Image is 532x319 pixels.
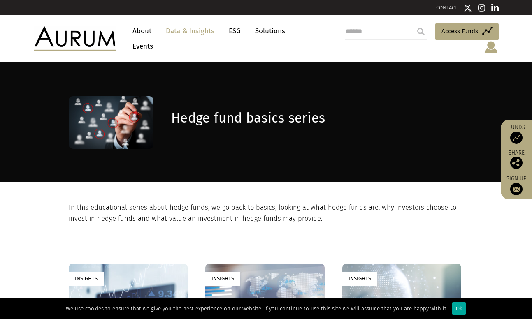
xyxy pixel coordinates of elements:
h1: Hedge fund basics series [171,110,461,126]
span: Access Funds [441,26,478,36]
p: In this educational series about hedge funds, we go back to basics, looking at what hedge funds a... [69,202,462,224]
img: Share this post [510,157,523,169]
input: Submit [413,23,429,40]
div: Share [505,150,528,169]
a: Funds [505,124,528,144]
div: Ok [452,302,466,315]
a: Access Funds [435,23,499,40]
a: Data & Insights [162,23,218,39]
a: About [128,23,156,39]
a: Solutions [251,23,289,39]
img: Linkedin icon [491,4,499,12]
a: Sign up [505,175,528,195]
img: account-icon.svg [483,40,499,54]
a: ESG [225,23,245,39]
a: Events [128,39,153,54]
div: Insights [342,272,377,285]
img: Twitter icon [464,4,472,12]
img: Aurum [34,26,116,51]
img: Access Funds [510,132,523,144]
a: CONTACT [436,5,458,11]
img: Sign up to our newsletter [510,183,523,195]
div: Insights [69,272,104,285]
div: Insights [205,272,240,285]
img: Instagram icon [478,4,486,12]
